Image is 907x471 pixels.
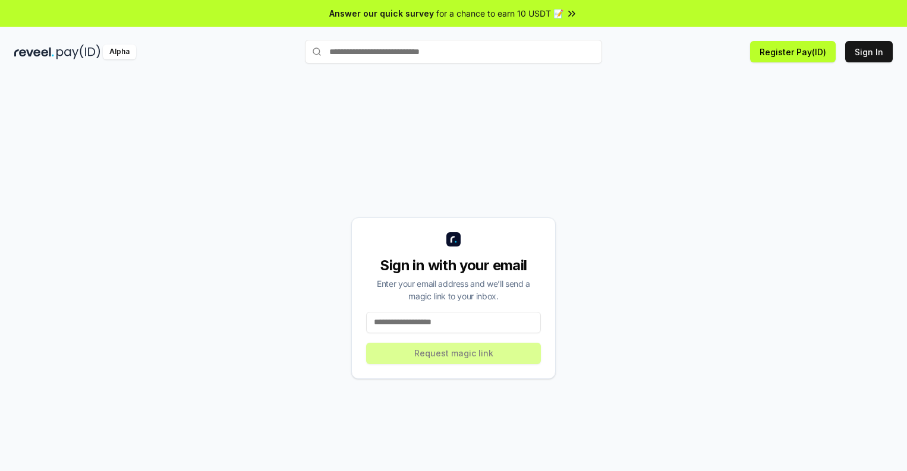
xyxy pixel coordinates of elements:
button: Sign In [845,41,893,62]
span: Answer our quick survey [329,7,434,20]
button: Register Pay(ID) [750,41,836,62]
div: Enter your email address and we’ll send a magic link to your inbox. [366,277,541,302]
span: for a chance to earn 10 USDT 📝 [436,7,563,20]
div: Sign in with your email [366,256,541,275]
img: logo_small [446,232,461,246]
div: Alpha [103,45,136,59]
img: pay_id [56,45,100,59]
img: reveel_dark [14,45,54,59]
